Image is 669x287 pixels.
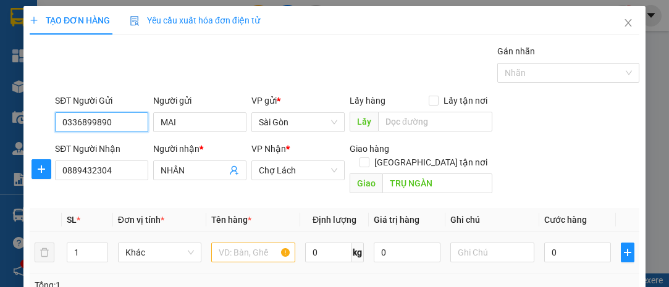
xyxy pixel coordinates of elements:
[55,142,148,156] div: SĐT Người Nhận
[35,243,54,262] button: delete
[378,112,492,131] input: Dọc đường
[621,247,634,257] span: plus
[211,243,295,262] input: VD: Bàn, Ghế
[130,16,140,26] img: icon
[30,15,110,25] span: TẠO ĐƠN HÀNG
[118,215,164,225] span: Đơn vị tính
[32,164,51,174] span: plus
[211,215,251,225] span: Tên hàng
[55,94,148,107] div: SĐT Người Gửi
[623,18,633,28] span: close
[130,15,260,25] span: Yêu cầu xuất hóa đơn điện tử
[125,243,195,262] span: Khác
[445,208,539,232] th: Ghi chú
[350,96,385,106] span: Lấy hàng
[350,144,389,154] span: Giao hàng
[497,46,535,56] label: Gán nhãn
[32,159,51,179] button: plus
[350,112,378,131] span: Lấy
[251,94,345,107] div: VP gửi
[313,215,356,225] span: Định lượng
[611,6,646,41] button: Close
[621,243,634,262] button: plus
[67,215,77,225] span: SL
[544,215,587,225] span: Cước hàng
[374,243,440,262] input: 0
[153,94,246,107] div: Người gửi
[251,144,286,154] span: VP Nhận
[382,173,492,193] input: Dọc đường
[259,113,337,131] span: Sài Gòn
[350,173,382,193] span: Giao
[153,142,246,156] div: Người nhận
[229,165,239,175] span: user-add
[439,94,492,107] span: Lấy tận nơi
[374,215,419,225] span: Giá trị hàng
[30,16,38,25] span: plus
[351,243,364,262] span: kg
[369,156,492,169] span: [GEOGRAPHIC_DATA] tận nơi
[259,161,337,180] span: Chợ Lách
[450,243,534,262] input: Ghi Chú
